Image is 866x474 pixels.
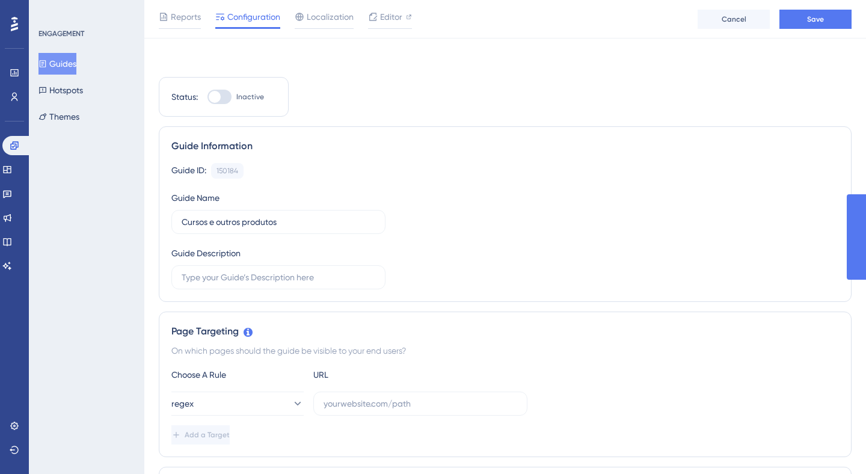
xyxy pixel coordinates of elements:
[722,14,746,24] span: Cancel
[171,10,201,24] span: Reports
[307,10,354,24] span: Localization
[171,396,194,411] span: regex
[38,29,84,38] div: ENGAGEMENT
[227,10,280,24] span: Configuration
[38,53,76,75] button: Guides
[171,90,198,104] div: Status:
[807,14,824,24] span: Save
[380,10,402,24] span: Editor
[182,271,375,284] input: Type your Guide’s Description here
[698,10,770,29] button: Cancel
[779,10,852,29] button: Save
[171,139,839,153] div: Guide Information
[182,215,375,229] input: Type your Guide’s Name here
[324,397,517,410] input: yourwebsite.com/path
[38,79,83,101] button: Hotspots
[171,368,304,382] div: Choose A Rule
[171,425,230,445] button: Add a Target
[216,166,238,176] div: 150184
[171,191,220,205] div: Guide Name
[185,430,230,440] span: Add a Target
[236,92,264,102] span: Inactive
[171,324,839,339] div: Page Targeting
[313,368,446,382] div: URL
[38,106,79,128] button: Themes
[171,343,839,358] div: On which pages should the guide be visible to your end users?
[171,392,304,416] button: regex
[171,246,241,260] div: Guide Description
[171,163,206,179] div: Guide ID:
[815,426,852,463] iframe: UserGuiding AI Assistant Launcher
